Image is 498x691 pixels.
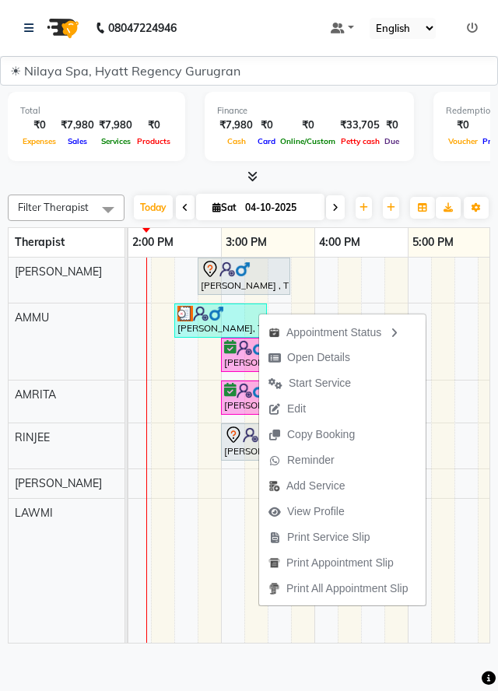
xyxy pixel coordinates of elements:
[217,104,402,118] div: Finance
[287,349,350,366] span: Open Details
[259,318,426,345] div: Appointment Status
[20,104,173,118] div: Total
[96,118,135,133] div: ₹7,980
[287,503,345,520] span: View Profile
[135,136,173,146] span: Products
[225,136,248,146] span: Cash
[199,260,289,293] div: [PERSON_NAME] , TK04, 02:45 PM-03:45 PM, Traditional Swedish Relaxation Therapy 60 Min([DEMOGRAPH...
[268,557,280,569] img: printapt.png
[15,235,65,249] span: Therapist
[287,426,355,443] span: Copy Booking
[286,555,394,571] span: Print Appointment Slip
[108,6,177,50] b: 08047224946
[289,375,351,391] span: Start Service
[15,506,53,520] span: LAWMI
[58,118,96,133] div: ₹7,980
[15,430,50,444] span: RINJEE
[176,306,265,335] div: [PERSON_NAME], TK05, 02:30 PM-03:30 PM, Deep Tissue Repair Therapy 60 Min([DEMOGRAPHIC_DATA])
[20,118,58,133] div: ₹0
[287,529,370,545] span: Print Service Slip
[268,583,280,595] img: printall.png
[268,327,280,338] img: apt_status.png
[278,118,338,133] div: ₹0
[287,401,306,417] span: Edit
[15,265,102,279] span: [PERSON_NAME]
[315,231,364,254] a: 4:00 PM
[99,136,133,146] span: Services
[286,478,345,494] span: Add Service
[135,118,173,133] div: ₹0
[18,201,89,213] span: Filter Therapist
[409,231,458,254] a: 5:00 PM
[20,136,58,146] span: Expenses
[338,118,382,133] div: ₹33,705
[128,231,177,254] a: 2:00 PM
[222,231,271,254] a: 3:00 PM
[223,383,312,412] div: [PERSON_NAME], TK03, 03:00 PM-04:00 PM, Stress Relief Therapy 60 Min([DEMOGRAPHIC_DATA])
[40,6,83,50] img: logo
[382,136,402,146] span: Due
[287,452,335,468] span: Reminder
[278,136,338,146] span: Online/Custom
[15,310,49,324] span: AMMU
[240,196,318,219] input: 2025-10-04
[15,388,56,402] span: AMRITA
[65,136,89,146] span: Sales
[338,136,382,146] span: Petty cash
[446,118,480,133] div: ₹0
[255,136,278,146] span: Card
[223,340,312,370] div: [PERSON_NAME], TK02, 03:00 PM-04:00 PM, Stress Relief Therapy 60 Min([DEMOGRAPHIC_DATA])
[255,118,278,133] div: ₹0
[134,195,173,219] span: Today
[15,476,102,490] span: [PERSON_NAME]
[223,426,312,458] div: [PERSON_NAME], TK06, 03:00 PM-04:00 PM, Balinese Massage Therapy 60 Min([DEMOGRAPHIC_DATA])
[268,480,280,492] img: add-service.png
[209,202,240,213] span: Sat
[217,118,255,133] div: ₹7,980
[286,581,408,597] span: Print All Appointment Slip
[382,118,402,133] div: ₹0
[446,136,480,146] span: Voucher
